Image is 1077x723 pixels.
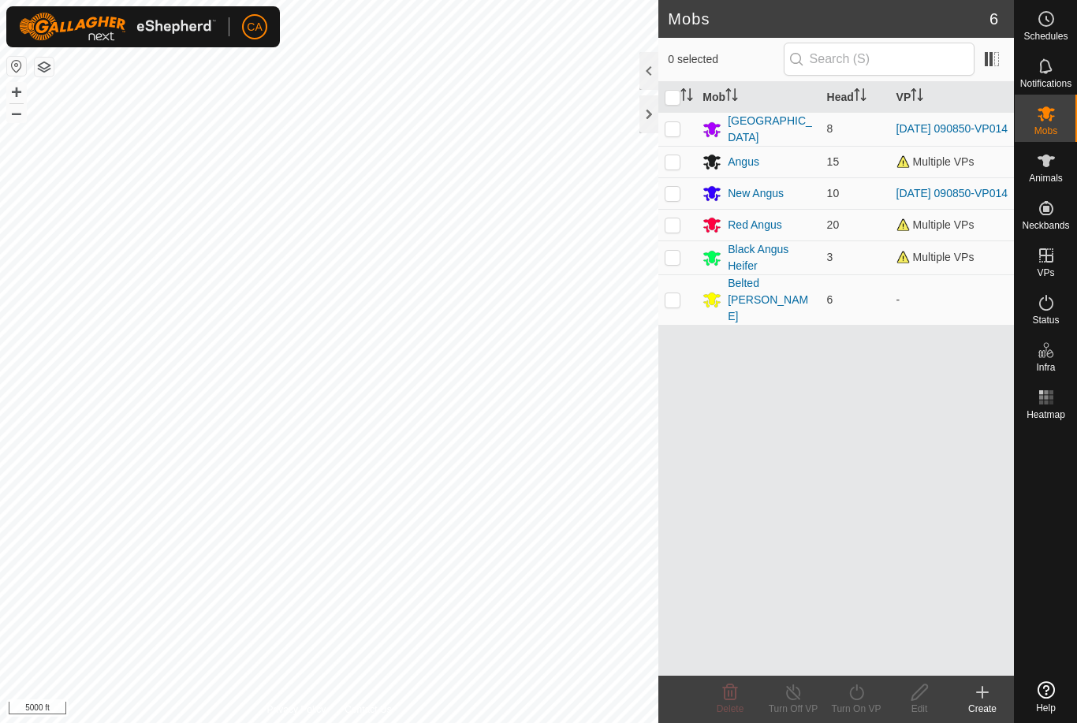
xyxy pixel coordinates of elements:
span: 6 [989,7,998,31]
div: Black Angus Heifer [728,241,814,274]
td: - [890,274,1014,325]
span: Multiple VPs [896,155,975,168]
a: Help [1015,675,1077,719]
th: Head [821,82,890,113]
div: New Angus [728,185,784,202]
h2: Mobs [668,9,989,28]
span: 15 [827,155,840,168]
span: Notifications [1020,79,1071,88]
span: 8 [827,122,833,135]
div: [GEOGRAPHIC_DATA] [728,113,814,146]
input: Search (S) [784,43,975,76]
img: Gallagher Logo [19,13,216,41]
button: – [7,103,26,122]
div: Belted [PERSON_NAME] [728,275,814,325]
span: 10 [827,187,840,199]
div: Turn Off VP [762,702,825,716]
p-sorticon: Activate to sort [911,91,923,103]
span: 6 [827,293,833,306]
a: [DATE] 090850-VP014 [896,122,1008,135]
span: Status [1032,315,1059,325]
div: Turn On VP [825,702,888,716]
span: Delete [717,703,744,714]
p-sorticon: Activate to sort [680,91,693,103]
a: Privacy Policy [267,703,326,717]
span: Infra [1036,363,1055,372]
div: Angus [728,154,759,170]
a: [DATE] 090850-VP014 [896,187,1008,199]
span: 0 selected [668,51,783,68]
p-sorticon: Activate to sort [854,91,866,103]
div: Create [951,702,1014,716]
span: Multiple VPs [896,218,975,231]
th: VP [890,82,1014,113]
span: Schedules [1023,32,1068,41]
span: Heatmap [1027,410,1065,419]
div: Edit [888,702,951,716]
div: Red Angus [728,217,782,233]
button: Reset Map [7,57,26,76]
span: Neckbands [1022,221,1069,230]
button: Map Layers [35,58,54,76]
a: Contact Us [345,703,391,717]
span: 3 [827,251,833,263]
span: CA [247,19,262,35]
span: Animals [1029,173,1063,183]
span: Mobs [1034,126,1057,136]
p-sorticon: Activate to sort [725,91,738,103]
span: Help [1036,703,1056,713]
span: Multiple VPs [896,251,975,263]
th: Mob [696,82,820,113]
button: + [7,83,26,102]
span: 20 [827,218,840,231]
span: VPs [1037,268,1054,278]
